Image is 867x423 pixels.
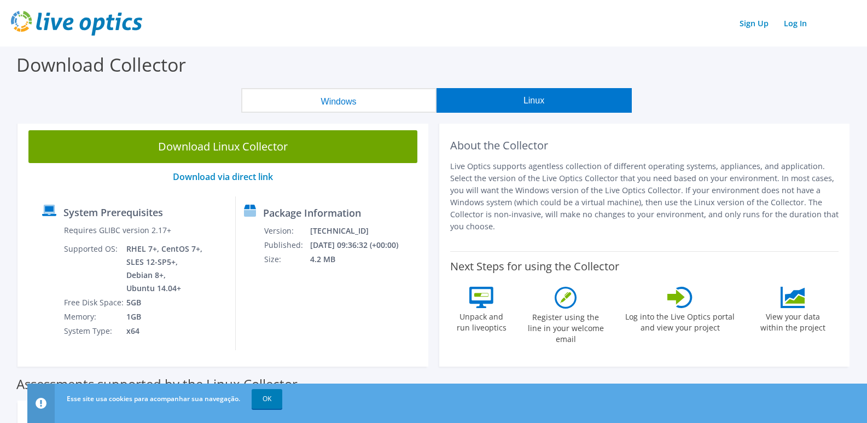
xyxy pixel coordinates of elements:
[16,52,186,77] label: Download Collector
[241,88,437,113] button: Windows
[310,238,412,252] td: [DATE] 09:36:32 (+00:00)
[264,238,310,252] td: Published:
[11,11,142,36] img: live_optics_svg.svg
[525,309,607,345] label: Register using the line in your welcome email
[63,310,126,324] td: Memory:
[173,171,273,183] a: Download via direct link
[450,139,839,152] h2: About the Collector
[310,252,412,266] td: 4.2 MB
[310,224,412,238] td: [TECHNICAL_ID]
[753,308,832,333] label: View your data within the project
[437,88,632,113] button: Linux
[264,252,310,266] td: Size:
[450,160,839,233] p: Live Optics supports agentless collection of different operating systems, appliances, and applica...
[126,242,205,295] td: RHEL 7+, CentOS 7+, SLES 12-SP5+, Debian 8+, Ubuntu 14.04+
[28,130,417,163] a: Download Linux Collector
[63,207,163,218] label: System Prerequisites
[126,324,205,338] td: x64
[63,242,126,295] td: Supported OS:
[126,295,205,310] td: 5GB
[778,15,812,31] a: Log In
[263,207,361,218] label: Package Information
[67,394,240,403] span: Esse site usa cookies para acompanhar sua navegação.
[126,310,205,324] td: 1GB
[264,224,310,238] td: Version:
[64,225,171,236] label: Requires GLIBC version 2.17+
[252,389,282,409] a: OK
[63,295,126,310] td: Free Disk Space:
[450,260,619,273] label: Next Steps for using the Collector
[16,379,298,390] label: Assessments supported by the Linux Collector
[625,308,735,333] label: Log into the Live Optics portal and view your project
[456,308,507,333] label: Unpack and run liveoptics
[63,324,126,338] td: System Type:
[734,15,774,31] a: Sign Up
